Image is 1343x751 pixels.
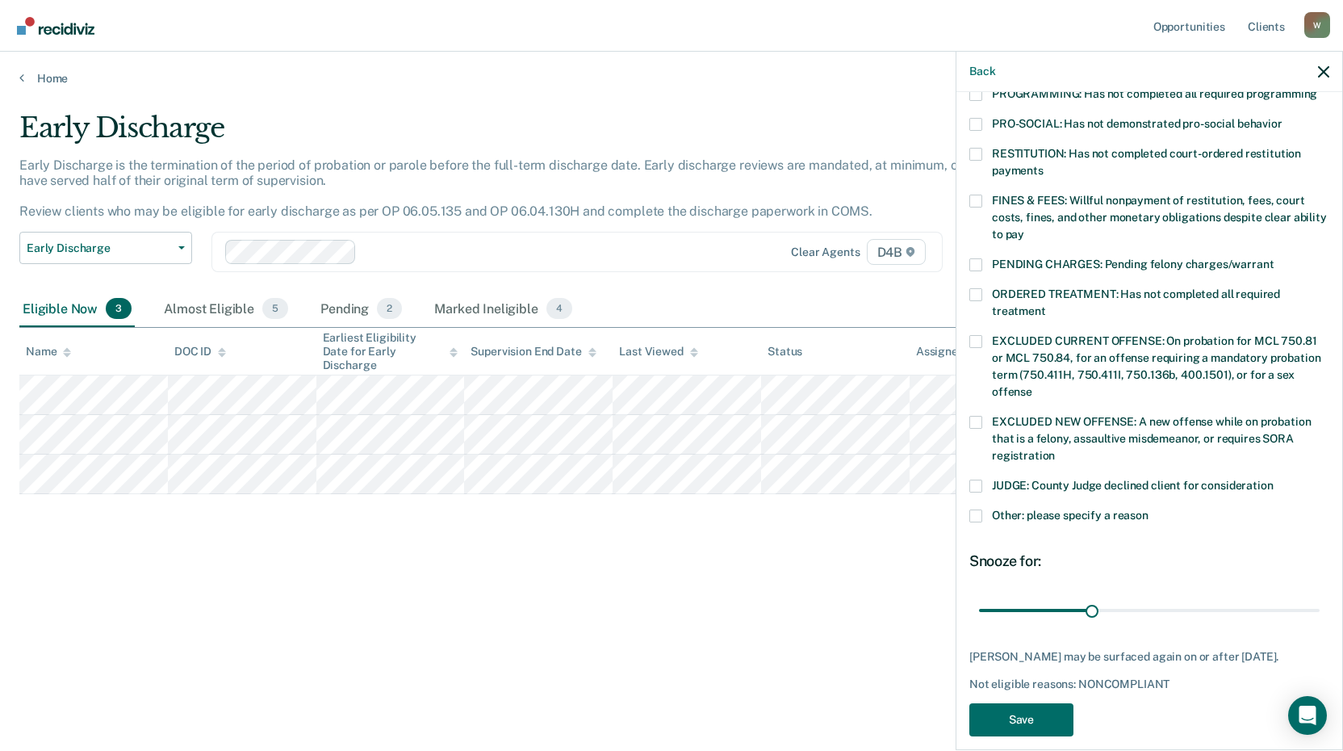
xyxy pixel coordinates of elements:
span: 5 [262,298,288,319]
div: Snooze for: [969,552,1329,570]
div: [PERSON_NAME] may be surfaced again on or after [DATE]. [969,650,1329,664]
div: Status [768,345,802,359]
span: Other: please specify a reason [992,509,1148,522]
div: W [1304,12,1330,38]
span: EXCLUDED NEW OFFENSE: A new offense while on probation that is a felony, assaultive misdemeanor, ... [992,415,1311,462]
span: PENDING CHARGES: Pending felony charges/warrant [992,258,1274,271]
span: EXCLUDED CURRENT OFFENSE: On probation for MCL 750.81 or MCL 750.84, for an offense requiring a m... [992,334,1320,398]
span: FINES & FEES: Willful nonpayment of restitution, fees, court costs, fines, and other monetary obl... [992,194,1327,241]
div: Clear agents [791,245,860,259]
div: Name [26,345,71,359]
div: Marked Ineligible [431,292,575,327]
span: JUDGE: County Judge declined client for consideration [992,479,1274,492]
button: Save [969,703,1073,736]
button: Back [969,65,995,78]
div: Not eligible reasons: NONCOMPLIANT [969,678,1329,691]
div: Early Discharge [19,111,1027,157]
button: Profile dropdown button [1304,12,1330,38]
span: 3 [106,298,132,319]
div: Pending [317,292,405,327]
div: Assigned to [916,345,992,359]
p: Early Discharge is the termination of the period of probation or parole before the full-term disc... [19,157,1022,220]
img: Recidiviz [17,17,94,35]
a: Home [19,71,1324,86]
span: RESTITUTION: Has not completed court-ordered restitution payments [992,147,1301,177]
div: Open Intercom Messenger [1288,696,1327,735]
span: ORDERED TREATMENT: Has not completed all required treatment [992,287,1280,317]
span: PRO-SOCIAL: Has not demonstrated pro-social behavior [992,117,1282,130]
div: Earliest Eligibility Date for Early Discharge [323,331,458,371]
span: 4 [546,298,572,319]
span: 2 [377,298,402,319]
div: Last Viewed [619,345,697,359]
span: Early Discharge [27,241,172,255]
span: PROGRAMMING: Has not completed all required programming [992,87,1317,100]
div: Almost Eligible [161,292,291,327]
div: Eligible Now [19,292,135,327]
div: DOC ID [174,345,226,359]
div: Supervision End Date [471,345,596,359]
span: D4B [867,239,926,265]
